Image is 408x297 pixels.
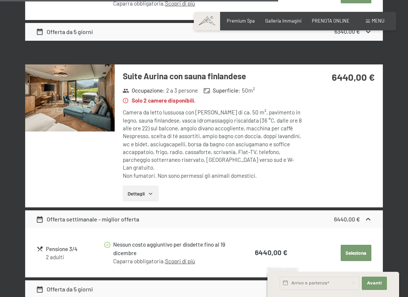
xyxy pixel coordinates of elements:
[203,87,240,94] strong: Superficie :
[36,27,93,36] div: Offerta da 5 giorni
[332,71,375,83] strong: 6440,00 €
[25,210,383,228] div: Offerta settimanale - miglior offerta6440,00 €
[36,285,93,294] div: Offerta da 5 giorni
[362,277,387,290] button: Avanti
[227,18,255,24] a: Premium Spa
[255,248,287,257] strong: 6440,00 €
[123,70,303,82] h3: Suite Aurina con sauna finlandese
[25,64,115,131] img: mss_renderimg.php
[46,253,103,261] div: 2 adulti
[122,97,196,104] strong: Solo 2 camere disponibili.
[334,28,360,35] strong: 6340,00 €
[372,18,384,24] span: Menu
[334,216,360,223] strong: 6440,00 €
[123,186,159,202] button: Dettagli
[113,257,237,265] div: Caparra obbligatoria.
[113,240,237,257] div: Nessun costo aggiuntivo per disdette fino al 19 dicembre
[265,18,301,24] a: Galleria immagini
[367,280,382,286] span: Avanti
[123,109,303,180] div: Camera da letto lussuosa con [PERSON_NAME] di ca. 50 m², pavimento in legno, sauna finlandese, va...
[25,23,383,41] div: Offerta da 5 giorni6340,00 €
[165,258,195,264] a: Scopri di più
[166,87,198,94] span: 2 a 3 persone
[267,267,298,272] span: Richiesta express
[242,87,255,94] span: 50 m²
[341,245,371,261] button: Seleziona
[36,215,139,224] div: Offerta settimanale - miglior offerta
[46,245,103,253] div: Pensione 3/4
[312,18,350,24] a: PRENOTA ONLINE
[122,87,165,94] strong: Occupazione :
